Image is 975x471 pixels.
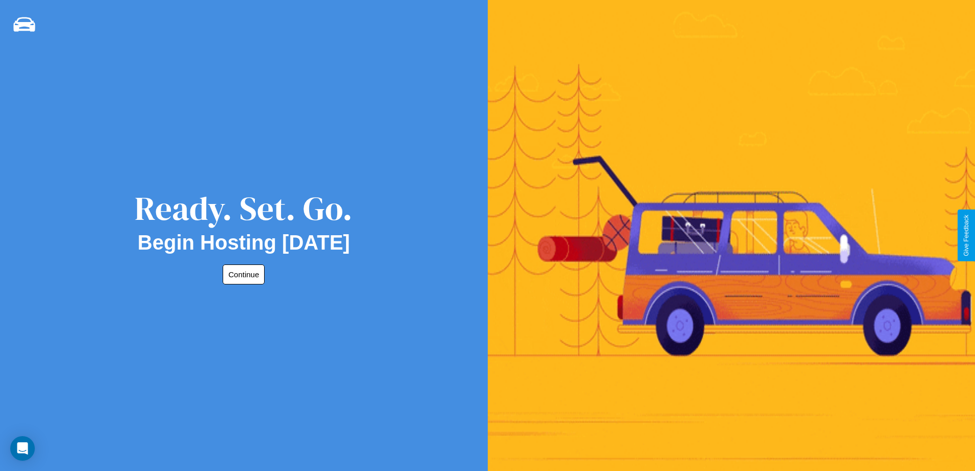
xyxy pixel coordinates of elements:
div: Ready. Set. Go. [135,186,353,231]
button: Continue [223,264,265,284]
h2: Begin Hosting [DATE] [138,231,350,254]
div: Open Intercom Messenger [10,436,35,461]
div: Give Feedback [963,215,970,256]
